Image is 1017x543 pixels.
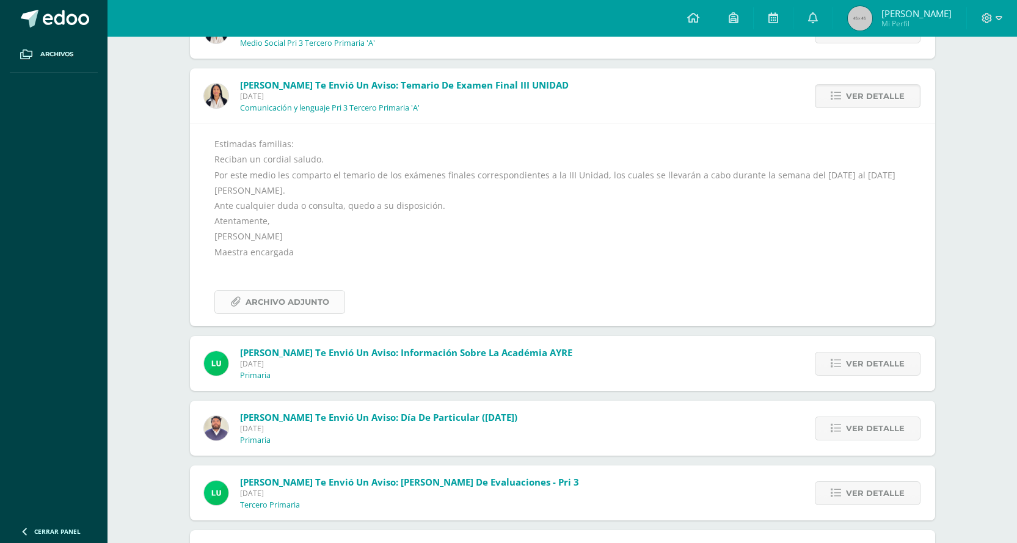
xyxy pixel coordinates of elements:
img: 45x45 [848,6,872,31]
span: [PERSON_NAME] te envió un aviso: Día de particular ([DATE]) [240,411,517,423]
span: Mi Perfil [881,18,952,29]
span: Ver detalle [846,482,905,505]
p: Primaria [240,435,271,445]
p: Comunicación y lenguaje Pri 3 Tercero Primaria 'A' [240,103,420,113]
span: [PERSON_NAME] te envió un aviso: Información sobre la académia AYRE [240,346,572,359]
span: [PERSON_NAME] te envió un aviso: Temario de Examen final III UNIDAD [240,79,569,91]
img: 54f82b4972d4d37a72c9d8d1d5f4dac6.png [204,481,228,505]
span: Ver detalle [846,417,905,440]
a: Archivos [10,37,98,73]
span: [PERSON_NAME] te envió un aviso: [PERSON_NAME] de evaluaciones - Pri 3 [240,476,579,488]
p: Tercero Primaria [240,500,300,510]
span: Archivos [40,49,73,59]
p: Primaria [240,371,271,381]
span: [DATE] [240,359,572,369]
img: dfc032a5f46b0c17f2facd35cf674a3b.png [204,84,228,108]
span: Cerrar panel [34,527,81,536]
span: [DATE] [240,488,579,498]
span: Ver detalle [846,352,905,375]
span: [PERSON_NAME] [881,7,952,20]
span: Ver detalle [846,85,905,108]
span: [DATE] [240,91,569,101]
p: Medio Social Pri 3 Tercero Primaria 'A' [240,38,375,48]
span: Archivo Adjunto [246,291,329,313]
img: 54f82b4972d4d37a72c9d8d1d5f4dac6.png [204,351,228,376]
img: 3c88fd5534d10fcfcc6911e8303bbf43.png [204,416,228,440]
div: Estimadas familias: Reciban un cordial saludo. Por este medio les comparto el temario de los exám... [214,136,911,314]
a: Archivo Adjunto [214,290,345,314]
span: [DATE] [240,423,517,434]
